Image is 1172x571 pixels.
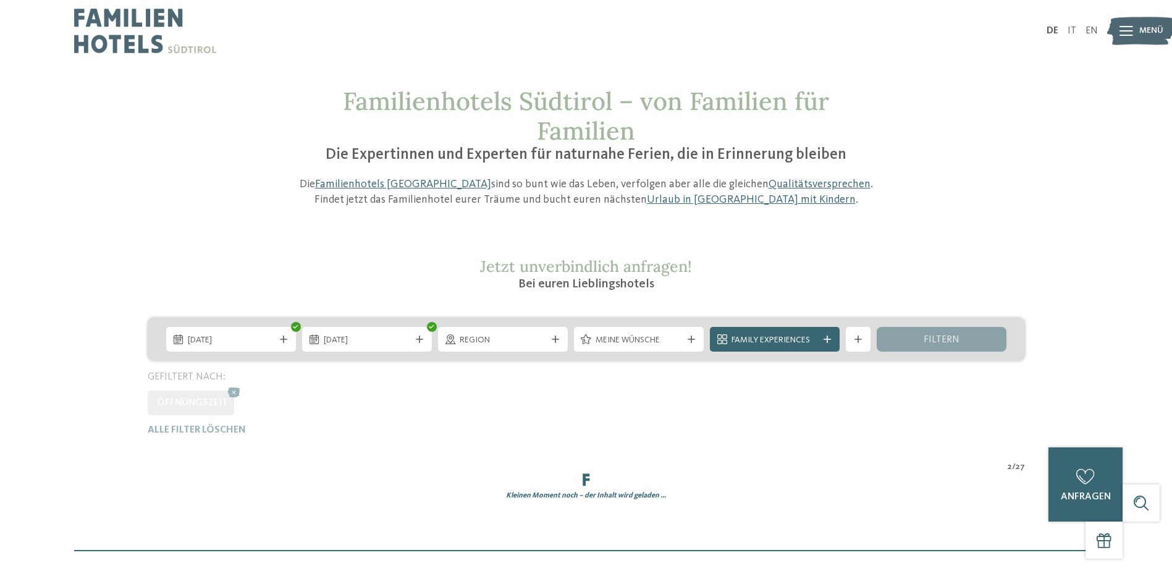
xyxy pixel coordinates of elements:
a: Urlaub in [GEOGRAPHIC_DATA] mit Kindern [647,194,856,205]
div: Kleinen Moment noch – der Inhalt wird geladen … [138,491,1034,501]
span: / [1012,461,1016,473]
span: Die Expertinnen und Experten für naturnahe Ferien, die in Erinnerung bleiben [326,147,846,163]
span: Meine Wünsche [596,334,682,347]
p: Die sind so bunt wie das Leben, verfolgen aber alle die gleichen . Findet jetzt das Familienhotel... [293,177,880,208]
span: 2 [1008,461,1012,473]
span: Family Experiences [731,334,818,347]
a: EN [1086,26,1098,36]
span: 27 [1016,461,1025,473]
span: anfragen [1061,492,1111,502]
a: DE [1047,26,1058,36]
a: IT [1068,26,1076,36]
a: Familienhotels [GEOGRAPHIC_DATA] [315,179,491,190]
span: [DATE] [324,334,410,347]
span: [DATE] [188,334,274,347]
span: Menü [1139,25,1163,37]
span: Region [460,334,546,347]
span: Bei euren Lieblingshotels [518,278,654,290]
span: Familienhotels Südtirol – von Familien für Familien [343,85,829,146]
a: anfragen [1048,447,1123,522]
span: Jetzt unverbindlich anfragen! [480,256,692,276]
a: Qualitätsversprechen [769,179,871,190]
